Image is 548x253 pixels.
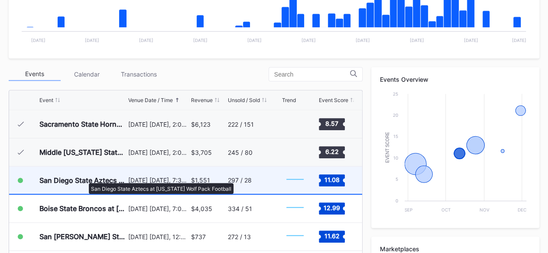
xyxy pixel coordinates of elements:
[512,38,526,43] text: [DATE]
[39,120,126,128] div: Sacramento State Hornets at [US_STATE] Wolf Pack Football
[39,232,126,241] div: San [PERSON_NAME] State Spartans at [US_STATE] Wolf Pack Football
[85,38,99,43] text: [DATE]
[61,67,113,81] div: Calendar
[380,245,531,253] div: Marketplaces
[396,176,398,182] text: 5
[191,121,211,128] div: $6,123
[324,176,339,183] text: 11.08
[325,120,338,127] text: 8.57
[404,207,412,212] text: Sep
[39,204,126,213] div: Boise State Broncos at [US_STATE] Wolf Pack Football (Rescheduled from 10/25)
[191,205,212,212] div: $4,035
[325,148,338,155] text: 6.22
[274,71,350,78] input: Search
[464,38,478,43] text: [DATE]
[128,97,173,103] div: Venue Date / Time
[393,134,398,139] text: 15
[247,38,262,43] text: [DATE]
[517,207,526,212] text: Dec
[39,176,126,185] div: San Diego State Aztecs at [US_STATE] Wolf Pack Football
[228,149,253,156] div: 245 / 80
[441,207,450,212] text: Oct
[128,121,189,128] div: [DATE] [DATE], 2:00PM
[324,232,339,240] text: 11.62
[191,149,212,156] div: $3,705
[193,38,208,43] text: [DATE]
[191,176,210,184] div: $1,551
[39,148,126,157] div: Middle [US_STATE] State Blue Raiders at [US_STATE] Wolf Pack
[128,233,189,240] div: [DATE] [DATE], 12:30PM
[324,204,340,211] text: 12.99
[319,97,348,103] div: Event Score
[113,67,165,81] div: Transactions
[393,112,398,118] text: 20
[139,38,153,43] text: [DATE]
[39,97,53,103] div: Event
[228,121,254,128] div: 222 / 151
[31,38,45,43] text: [DATE]
[228,176,252,184] div: 297 / 28
[393,155,398,160] text: 10
[228,233,251,240] div: 272 / 13
[128,176,189,184] div: [DATE] [DATE], 7:30PM
[128,205,189,212] div: [DATE] [DATE], 7:00PM
[396,198,398,203] text: 0
[282,141,308,163] svg: Chart title
[356,38,370,43] text: [DATE]
[128,149,189,156] div: [DATE] [DATE], 2:00PM
[228,205,252,212] div: 334 / 51
[385,131,390,163] text: Event Score
[409,38,424,43] text: [DATE]
[380,90,531,219] svg: Chart title
[393,91,398,96] text: 25
[380,76,531,83] div: Events Overview
[228,97,260,103] div: Unsold / Sold
[282,226,308,247] svg: Chart title
[479,207,489,212] text: Nov
[282,97,296,103] div: Trend
[282,170,308,191] svg: Chart title
[9,67,61,81] div: Events
[191,97,213,103] div: Revenue
[282,113,308,135] svg: Chart title
[191,233,206,240] div: $737
[282,198,308,219] svg: Chart title
[302,38,316,43] text: [DATE]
